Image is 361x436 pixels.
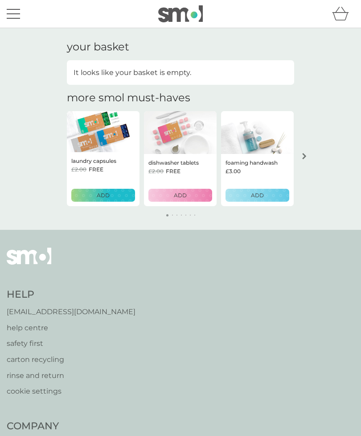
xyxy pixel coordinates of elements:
p: It looks like your basket is empty. [74,67,191,79]
span: £2.00 [148,167,164,175]
img: smol [158,5,203,22]
button: menu [7,5,20,22]
h2: more smol must-haves [67,91,190,104]
p: ADD [174,191,187,199]
h4: Help [7,288,135,302]
a: help centre [7,322,135,334]
h3: your basket [67,41,129,54]
a: cookie settings [7,386,135,397]
a: [EMAIL_ADDRESS][DOMAIN_NAME] [7,306,135,318]
a: safety first [7,338,135,349]
span: FREE [89,165,103,174]
button: ADD [71,189,135,202]
div: basket [332,5,354,23]
p: foaming handwash [226,158,278,167]
span: £2.00 [71,165,86,174]
h4: Company [7,419,102,433]
span: FREE [166,167,180,175]
p: ADD [251,191,264,199]
img: smol [7,248,51,278]
span: £3.00 [226,167,241,175]
a: carton recycling [7,354,135,365]
button: ADD [226,189,289,202]
p: ADD [97,191,110,199]
a: rinse and return [7,370,135,382]
button: ADD [148,189,212,202]
p: laundry capsules [71,157,116,165]
p: dishwasher tablets [148,158,199,167]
